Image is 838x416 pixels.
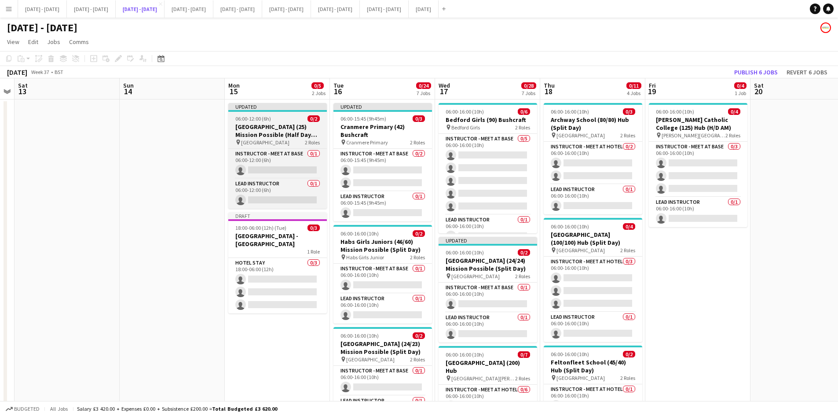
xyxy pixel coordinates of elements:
[55,69,63,75] div: BST
[123,81,134,89] span: Sun
[333,81,344,89] span: Tue
[7,68,27,77] div: [DATE]
[409,0,439,18] button: [DATE]
[649,103,747,227] app-job-card: 06:00-16:00 (10h)0/4[PERSON_NAME] Catholic College (125) Hub (H/D AM) [PERSON_NAME][GEOGRAPHIC_DA...
[544,184,642,214] app-card-role: Lead Instructor0/106:00-16:00 (10h)
[48,405,70,412] span: All jobs
[544,116,642,132] h3: Archway School (80/80) Hub (Split Day)
[333,264,432,294] app-card-role: Instructor - Meet at Base0/106:00-16:00 (10h)
[417,90,431,96] div: 7 Jobs
[228,212,327,219] div: Draft
[340,230,379,237] span: 06:00-16:00 (10h)
[228,258,327,313] app-card-role: Hotel Stay0/318:00-06:00 (12h)
[333,103,432,221] div: Updated06:00-15:45 (9h45m)0/3Cranmere Primary (42) Bushcraft Cranmere Primary2 RolesInstructor - ...
[544,231,642,247] h3: [GEOGRAPHIC_DATA] (100/100) Hub (Split Day)
[307,115,320,122] span: 0/2
[439,237,537,244] div: Updated
[521,82,536,89] span: 0/28
[333,366,432,396] app-card-role: Instructor - Meet at Base0/106:00-16:00 (10h)
[725,132,740,139] span: 2 Roles
[307,225,320,231] span: 0/3
[451,124,480,131] span: Bedford Girls
[620,375,635,381] span: 2 Roles
[228,81,240,89] span: Mon
[648,86,656,96] span: 19
[228,103,327,209] app-job-card: Updated06:00-12:00 (6h)0/2[GEOGRAPHIC_DATA] (25) Mission Possible (Half Day AM) [GEOGRAPHIC_DATA]...
[228,149,327,179] app-card-role: Instructor - Meet at Base0/106:00-12:00 (6h)
[7,38,19,46] span: View
[333,191,432,221] app-card-role: Lead Instructor0/106:00-15:45 (9h45m)
[346,139,388,146] span: Cranmere Primary
[332,86,344,96] span: 16
[25,36,42,48] a: Edit
[662,132,725,139] span: [PERSON_NAME][GEOGRAPHIC_DATA]
[623,108,635,115] span: 0/3
[734,82,747,89] span: 0/4
[623,351,635,357] span: 0/2
[28,38,38,46] span: Edit
[783,66,831,78] button: Revert 6 jobs
[122,86,134,96] span: 14
[228,103,327,110] div: Updated
[556,247,605,254] span: [GEOGRAPHIC_DATA]
[627,90,641,96] div: 4 Jobs
[544,81,555,89] span: Thu
[346,356,395,363] span: [GEOGRAPHIC_DATA]
[333,340,432,356] h3: [GEOGRAPHIC_DATA] (24/23) Mission Possible (Split Day)
[29,69,51,75] span: Week 37
[333,294,432,324] app-card-role: Lead Instructor0/106:00-16:00 (10h)
[439,81,450,89] span: Wed
[439,237,537,342] div: Updated06:00-16:00 (10h)0/2[GEOGRAPHIC_DATA] (24/24) Mission Possible (Split Day) [GEOGRAPHIC_DAT...
[228,179,327,209] app-card-role: Lead Instructor0/106:00-12:00 (6h)
[7,21,77,34] h1: [DATE] - [DATE]
[515,124,530,131] span: 2 Roles
[556,132,605,139] span: [GEOGRAPHIC_DATA]
[305,139,320,146] span: 2 Roles
[439,134,537,215] app-card-role: Instructor - Meet at Base0/506:00-16:00 (10h)
[544,218,642,342] app-job-card: 06:00-16:00 (10h)0/4[GEOGRAPHIC_DATA] (100/100) Hub (Split Day) [GEOGRAPHIC_DATA]2 RolesInstructo...
[69,38,89,46] span: Comms
[333,103,432,110] div: Updated
[446,108,484,115] span: 06:00-16:00 (10h)
[413,115,425,122] span: 0/3
[542,86,555,96] span: 18
[333,225,432,324] div: 06:00-16:00 (10h)0/2Habs Girls Juniors (46/60) Mission Possible (Split Day) Habs Girls Junior2 Ro...
[18,0,67,18] button: [DATE] - [DATE]
[439,359,537,375] h3: [GEOGRAPHIC_DATA] (200) Hub
[544,142,642,184] app-card-role: Instructor - Meet at Hotel0/206:00-16:00 (10h)
[77,405,277,412] div: Salary £3 420.00 + Expenses £0.00 + Subsistence £200.00 =
[66,36,92,48] a: Comms
[551,223,589,230] span: 06:00-16:00 (10h)
[649,81,656,89] span: Fri
[14,406,40,412] span: Budgeted
[544,358,642,374] h3: Feltonfleet School (45/40) Hub (Split Day)
[556,375,605,381] span: [GEOGRAPHIC_DATA]
[731,66,781,78] button: Publish 6 jobs
[4,404,41,414] button: Budgeted
[544,103,642,214] app-job-card: 06:00-16:00 (10h)0/3Archway School (80/80) Hub (Split Day) [GEOGRAPHIC_DATA]2 RolesInstructor - M...
[649,142,747,197] app-card-role: Instructor - Meet at Base0/306:00-16:00 (10h)
[649,197,747,227] app-card-role: Lead Instructor0/106:00-16:00 (10h)
[44,36,64,48] a: Jobs
[451,375,515,382] span: [GEOGRAPHIC_DATA][PERSON_NAME]
[241,139,289,146] span: [GEOGRAPHIC_DATA]
[416,82,431,89] span: 0/24
[437,86,450,96] span: 17
[116,0,165,18] button: [DATE] - [DATE]
[626,82,641,89] span: 0/11
[728,108,740,115] span: 0/4
[47,38,60,46] span: Jobs
[522,90,536,96] div: 7 Jobs
[311,0,360,18] button: [DATE] - [DATE]
[235,115,271,122] span: 06:00-12:00 (6h)
[439,103,537,233] div: 06:00-16:00 (10h)0/6Bedford Girls (90) Bushcraft Bedford Girls2 RolesInstructor - Meet at Base0/5...
[620,247,635,254] span: 2 Roles
[551,108,589,115] span: 06:00-16:00 (10h)
[623,223,635,230] span: 0/4
[17,86,28,96] span: 13
[451,273,500,280] span: [GEOGRAPHIC_DATA]
[515,375,530,382] span: 2 Roles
